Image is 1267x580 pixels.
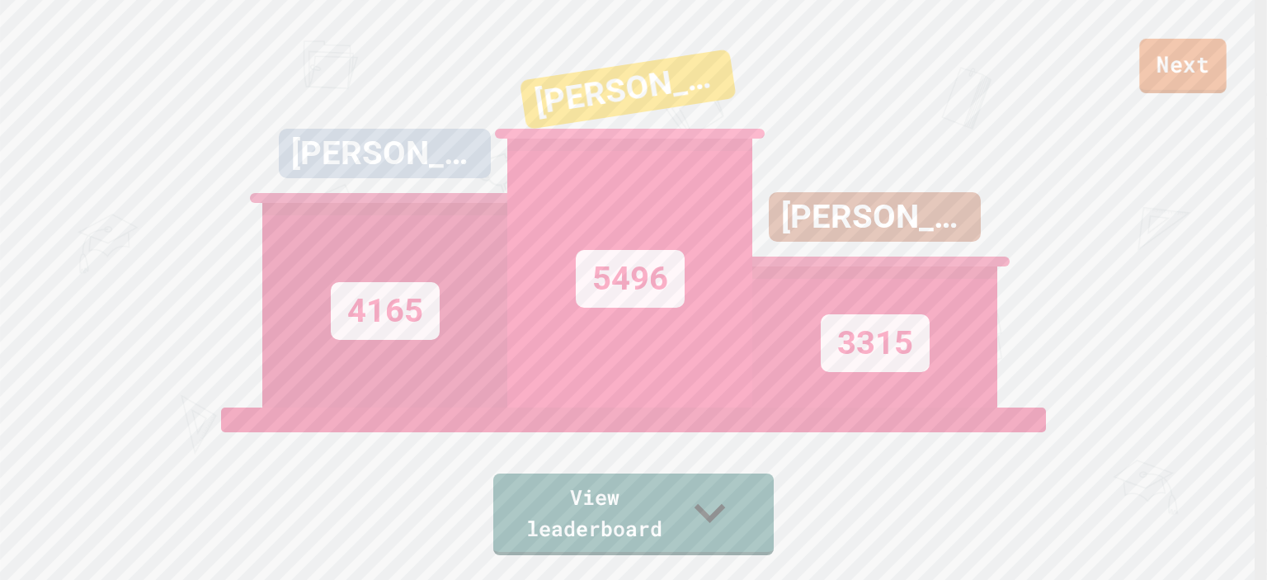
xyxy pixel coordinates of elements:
div: [PERSON_NAME] [279,129,491,178]
div: 5496 [576,250,685,308]
div: 3315 [821,314,930,372]
div: 4165 [331,282,440,340]
div: [PERSON_NAME] [520,49,737,130]
a: Next [1139,39,1226,93]
a: View leaderboard [493,474,774,555]
div: [PERSON_NAME] [769,192,981,242]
